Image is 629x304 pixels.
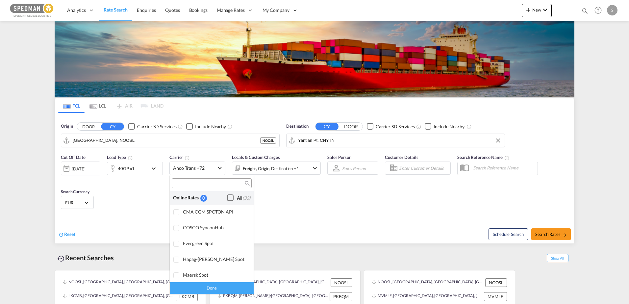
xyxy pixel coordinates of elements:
md-checkbox: Checkbox No Ink [227,194,250,201]
div: CMA CGM SPOTON API [183,209,248,215]
div: Online Rates [173,194,200,201]
md-icon: icon-magnify [244,181,249,186]
div: COSCO SynconHub [183,225,248,230]
div: Done [170,282,254,294]
div: Evergreen Spot [183,241,248,246]
div: 0 [200,195,207,202]
div: Maersk Spot [183,272,248,278]
div: Hapag-Lloyd Spot [183,256,248,262]
div: All [237,195,250,201]
span: (33) [242,195,250,201]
